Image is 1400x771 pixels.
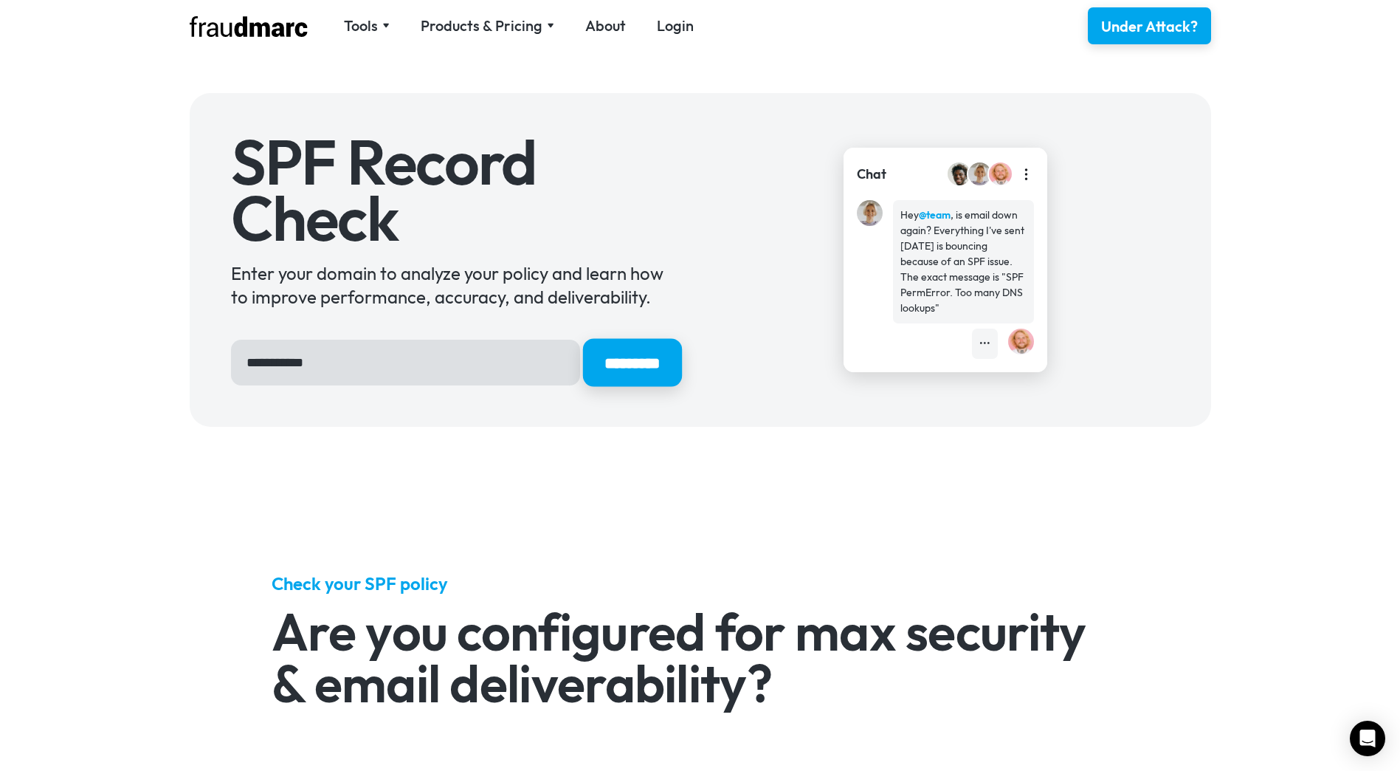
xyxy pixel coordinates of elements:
[857,165,886,184] div: Chat
[344,16,378,36] div: Tools
[421,16,554,36] div: Products & Pricing
[231,261,680,309] div: Enter your domain to analyze your policy and learn how to improve performance, accuracy, and deli...
[421,16,542,36] div: Products & Pricing
[1088,7,1211,44] a: Under Attack?
[344,16,390,36] div: Tools
[272,606,1128,709] h2: Are you configured for max security & email deliverability?
[1101,16,1198,37] div: Under Attack?
[979,336,990,352] div: •••
[231,134,680,246] h1: SPF Record Check
[272,572,1128,595] h5: Check your SPF policy
[657,16,694,36] a: Login
[900,208,1027,316] div: Hey , is email down again? Everything I've sent [DATE] is bouncing because of an SPF issue. The e...
[585,16,626,36] a: About
[1350,721,1385,756] div: Open Intercom Messenger
[919,208,951,222] strong: @team
[231,340,680,385] form: Hero Sign Up Form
